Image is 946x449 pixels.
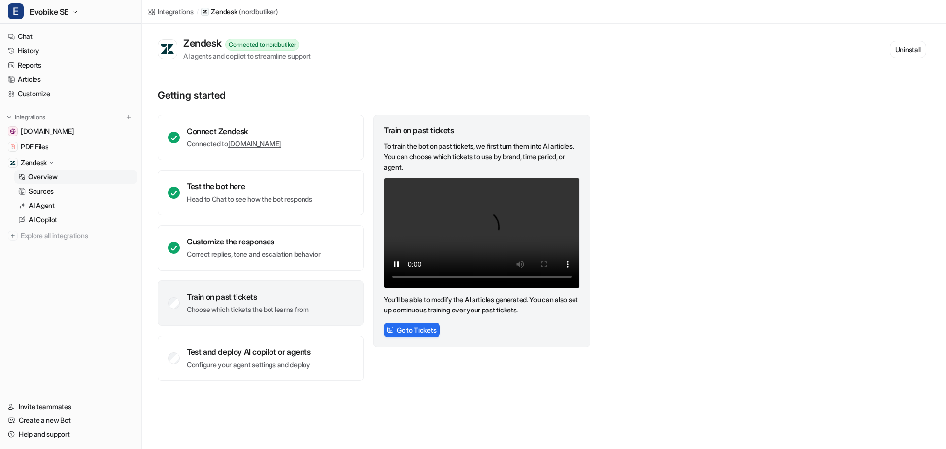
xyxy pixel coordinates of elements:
p: Getting started [158,89,591,101]
span: Explore all integrations [21,228,134,243]
div: Customize the responses [187,237,320,246]
p: Choose which tickets the bot learns from [187,305,309,314]
a: Integrations [148,6,194,17]
a: AI Agent [14,199,137,212]
p: Zendesk [21,158,47,168]
img: expand menu [6,114,13,121]
div: Train on past tickets [384,125,580,135]
button: Uninstall [890,41,926,58]
img: menu_add.svg [125,114,132,121]
div: Integrations [158,6,194,17]
div: Connected to nordbutiker [225,39,299,51]
p: Head to Chat to see how the bot responds [187,194,312,204]
a: Help and support [4,427,137,441]
p: Overview [28,172,58,182]
div: Test the bot here [187,181,312,191]
p: Configure your agent settings and deploy [187,360,311,370]
a: www.evobike.se[DOMAIN_NAME] [4,124,137,138]
p: Correct replies, tone and escalation behavior [187,249,320,259]
a: AI Copilot [14,213,137,227]
div: Zendesk [183,37,225,49]
span: PDF Files [21,142,48,152]
div: Train on past tickets [187,292,309,302]
a: Invite teammates [4,400,137,414]
span: E [8,3,24,19]
p: You’ll be able to modify the AI articles generated. You can also set up continuous training over ... [384,294,580,315]
div: AI agents and copilot to streamline support [183,51,311,61]
p: Integrations [15,113,45,121]
a: History [4,44,137,58]
a: Overview [14,170,137,184]
p: ( nordbutiker ) [239,7,278,17]
img: Zendesk logo [160,43,175,55]
button: Integrations [4,112,48,122]
a: Explore all integrations [4,229,137,242]
div: Test and deploy AI copilot or agents [187,347,311,357]
a: [DOMAIN_NAME] [228,139,281,148]
img: explore all integrations [8,231,18,241]
div: Connect Zendesk [187,126,281,136]
a: Chat [4,30,137,43]
p: To train the bot on past tickets, we first turn them into AI articles. You can choose which ticke... [384,141,580,172]
a: Sources [14,184,137,198]
img: www.evobike.se [10,128,16,134]
p: Zendesk [211,7,237,17]
a: Create a new Bot [4,414,137,427]
p: Connected to [187,139,281,149]
span: [DOMAIN_NAME] [21,126,74,136]
a: Articles [4,72,137,86]
img: PDF Files [10,144,16,150]
a: PDF FilesPDF Files [4,140,137,154]
span: / [197,7,199,16]
img: Zendesk [10,160,16,166]
p: Sources [29,186,54,196]
a: Customize [4,87,137,101]
video: Your browser does not support the video tag. [384,178,580,288]
span: Evobike SE [30,5,69,19]
a: Reports [4,58,137,72]
p: AI Copilot [29,215,57,225]
button: Go to Tickets [384,323,440,337]
a: Zendesk(nordbutiker) [201,7,278,17]
img: FrameIcon [387,326,394,333]
p: AI Agent [29,201,55,210]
